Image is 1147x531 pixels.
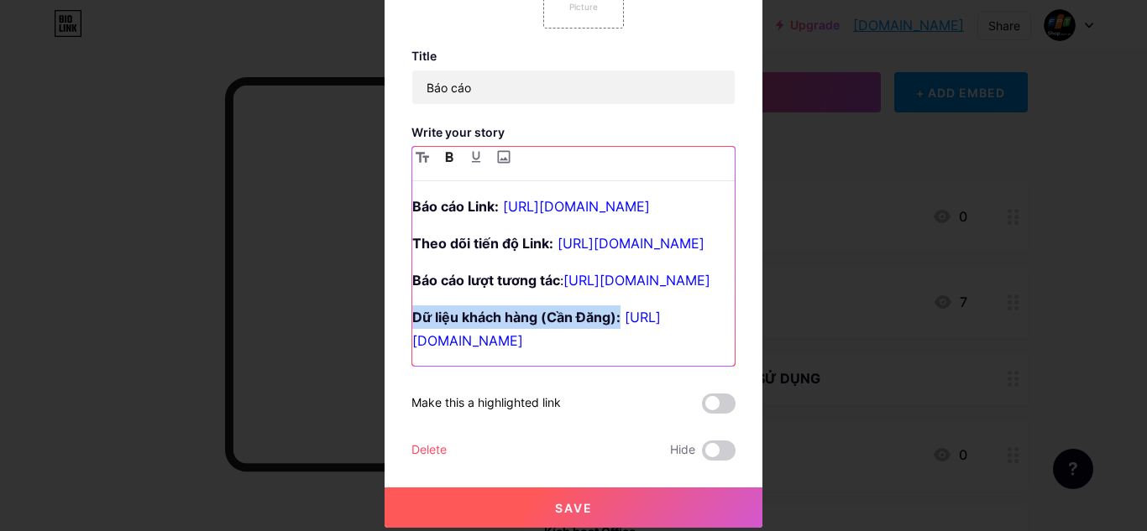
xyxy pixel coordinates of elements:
a: [URL][DOMAIN_NAME] [503,198,650,215]
a: [URL][DOMAIN_NAME] [563,272,710,289]
p: : [412,268,735,292]
a: [URL][DOMAIN_NAME] [558,235,704,252]
span: Save [555,501,593,515]
h3: Title [411,49,736,63]
strong: Theo dõi tiến độ Link: [412,235,553,252]
input: Title [412,70,735,104]
span: Hide [670,440,695,461]
h3: Write your story [411,125,736,139]
strong: Dữ liệu khách hàng (Cần Đăng): [412,309,621,325]
div: Make this a highlighted link [411,393,561,414]
strong: Báo cáo Link: [412,198,499,215]
div: Picture [567,1,600,13]
button: Save [385,487,762,528]
div: Delete [411,440,447,461]
strong: Báo cáo lượt tương tác [412,272,560,289]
